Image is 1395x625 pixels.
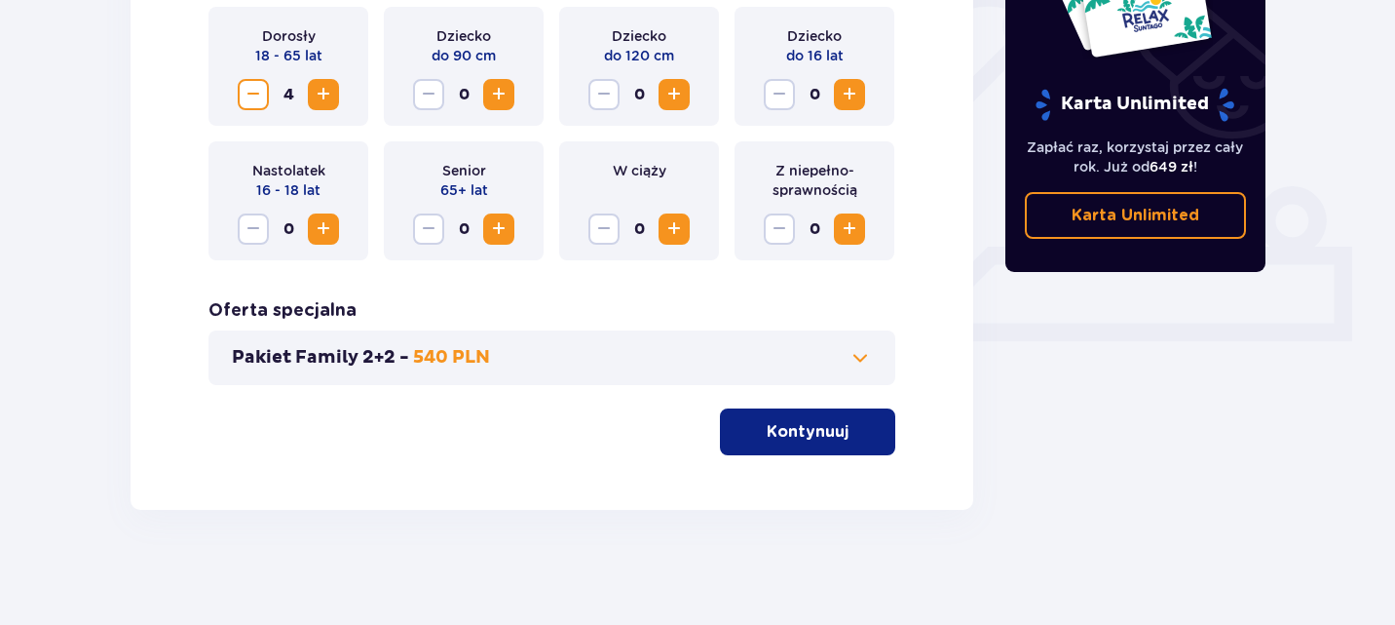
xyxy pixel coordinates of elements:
[273,214,304,245] span: 0
[232,346,872,370] button: Pakiet Family 2+2 -540 PLN
[448,214,479,245] span: 0
[273,79,304,110] span: 4
[252,161,325,180] p: Nastolatek
[1150,159,1193,175] span: 649 zł
[786,46,844,65] p: do 16 lat
[255,46,322,65] p: 18 - 65 lat
[238,79,269,110] button: Decrease
[432,46,496,65] p: do 90 cm
[448,79,479,110] span: 0
[1034,88,1236,122] p: Karta Unlimited
[308,79,339,110] button: Increase
[612,26,666,46] p: Dziecko
[238,214,269,245] button: Decrease
[799,79,830,110] span: 0
[483,214,514,245] button: Increase
[483,79,514,110] button: Increase
[588,79,620,110] button: Decrease
[1025,192,1247,239] a: Karta Unlimited
[440,180,488,200] p: 65+ lat
[799,214,830,245] span: 0
[613,161,666,180] p: W ciąży
[787,26,842,46] p: Dziecko
[767,421,848,443] p: Kontynuuj
[256,180,320,200] p: 16 - 18 lat
[308,214,339,245] button: Increase
[413,79,444,110] button: Decrease
[834,214,865,245] button: Increase
[262,26,316,46] p: Dorosły
[623,79,655,110] span: 0
[750,161,879,200] p: Z niepełno­sprawnością
[442,161,486,180] p: Senior
[1072,205,1199,226] p: Karta Unlimited
[604,46,674,65] p: do 120 cm
[413,346,490,370] p: 540 PLN
[659,79,690,110] button: Increase
[659,214,690,245] button: Increase
[436,26,491,46] p: Dziecko
[834,79,865,110] button: Increase
[413,214,444,245] button: Decrease
[764,79,795,110] button: Decrease
[208,299,357,323] p: Oferta specjalna
[720,409,895,455] button: Kontynuuj
[588,214,620,245] button: Decrease
[764,214,795,245] button: Decrease
[232,346,409,370] p: Pakiet Family 2+2 -
[623,214,655,245] span: 0
[1025,137,1247,176] p: Zapłać raz, korzystaj przez cały rok. Już od !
